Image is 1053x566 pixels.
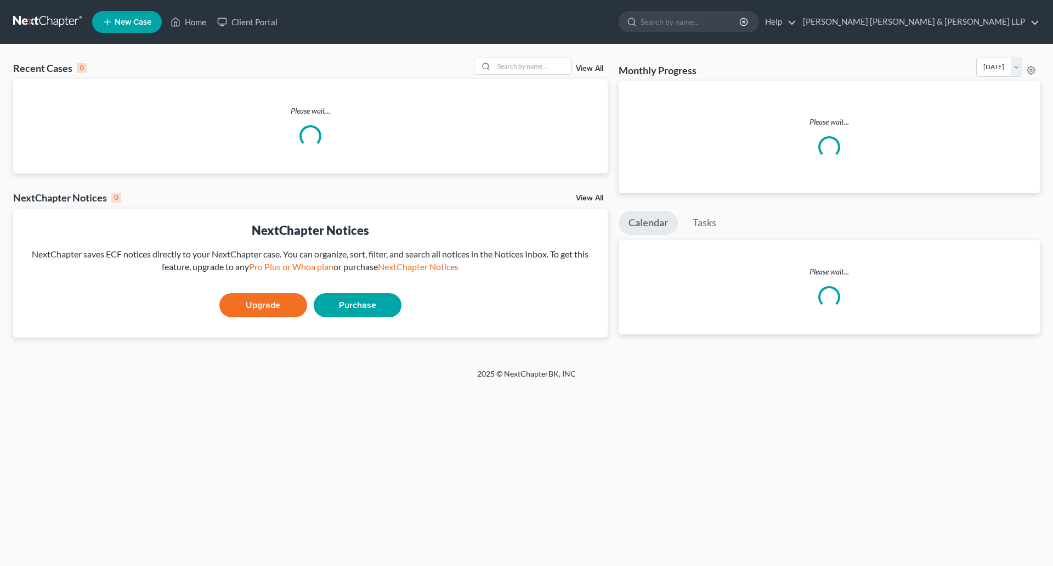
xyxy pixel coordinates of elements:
a: Purchase [314,293,401,317]
a: View All [576,65,603,72]
a: NextChapter Notices [378,261,458,272]
a: Client Portal [212,12,283,32]
div: NextChapter Notices [22,222,599,239]
a: Home [165,12,212,32]
input: Search by name... [494,58,571,74]
span: New Case [115,18,151,26]
a: Calendar [619,211,678,235]
a: Pro Plus or Whoa plan [249,261,333,272]
div: NextChapter Notices [13,191,121,204]
div: NextChapter saves ECF notices directly to your NextChapter case. You can organize, sort, filter, ... [22,248,599,273]
p: Please wait... [627,116,1031,127]
a: Help [760,12,796,32]
div: Recent Cases [13,61,87,75]
p: Please wait... [619,266,1040,277]
div: 0 [77,63,87,73]
p: Please wait... [13,105,608,116]
input: Search by name... [641,12,741,32]
a: Upgrade [219,293,307,317]
a: [PERSON_NAME] [PERSON_NAME] & [PERSON_NAME] LLP [797,12,1039,32]
a: View All [576,194,603,202]
div: 2025 © NextChapterBK, INC [214,368,839,388]
div: 0 [111,193,121,203]
a: Tasks [683,211,726,235]
h3: Monthly Progress [619,64,697,77]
